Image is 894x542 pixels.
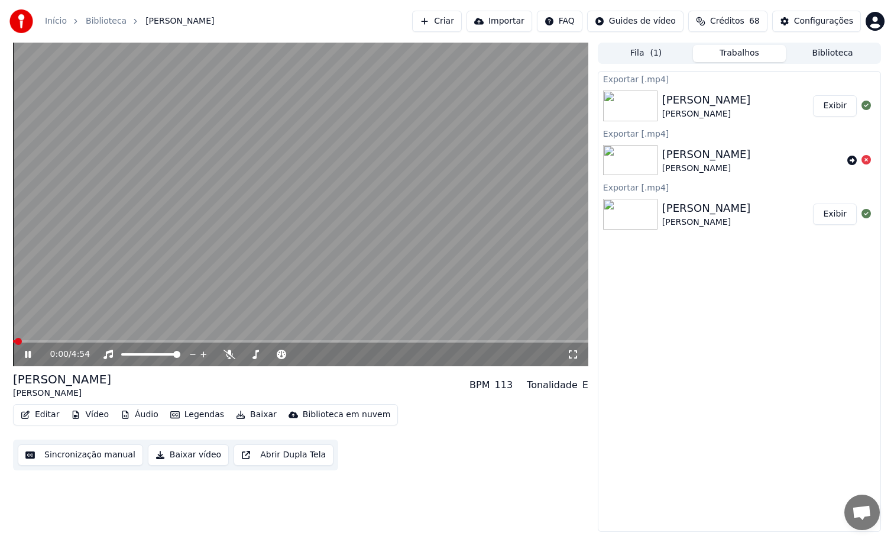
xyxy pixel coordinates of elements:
button: Configurações [772,11,861,32]
div: [PERSON_NAME] [662,146,751,163]
img: youka [9,9,33,33]
button: Vídeo [66,406,114,423]
button: Criar [412,11,462,32]
div: [PERSON_NAME] [13,388,111,399]
button: Abrir Dupla Tela [234,444,333,466]
div: Biblioteca em nuvem [303,409,391,421]
button: Fila [600,45,693,62]
div: [PERSON_NAME] [662,217,751,228]
button: Legendas [166,406,229,423]
span: Créditos [710,15,744,27]
div: 113 [495,378,513,392]
a: Biblioteca [86,15,127,27]
div: Tonalidade [527,378,578,392]
div: E [582,378,588,392]
button: Editar [16,406,64,423]
div: [PERSON_NAME] [13,371,111,388]
div: BPM [469,378,490,392]
span: 68 [749,15,760,27]
button: Créditos68 [688,11,767,32]
div: / [50,349,79,360]
button: FAQ [537,11,582,32]
div: Exportar [.mp4] [598,126,880,140]
button: Trabalhos [693,45,786,62]
div: Configurações [794,15,853,27]
div: [PERSON_NAME] [662,108,751,120]
div: [PERSON_NAME] [662,200,751,217]
button: Áudio [116,406,163,423]
button: Baixar vídeo [148,444,229,466]
button: Importar [467,11,532,32]
span: ( 1 ) [650,47,662,59]
div: [PERSON_NAME] [662,92,751,108]
button: Biblioteca [786,45,879,62]
a: Início [45,15,67,27]
div: [PERSON_NAME] [662,163,751,175]
span: 4:54 [72,349,90,360]
button: Exibir [813,95,857,117]
button: Baixar [231,406,281,423]
nav: breadcrumb [45,15,214,27]
div: Exportar [.mp4] [598,180,880,194]
span: [PERSON_NAME] [145,15,214,27]
button: Guides de vídeo [587,11,684,32]
button: Sincronização manual [18,444,143,466]
span: 0:00 [50,349,69,360]
div: Exportar [.mp4] [598,72,880,86]
a: Conversa aberta [844,495,880,530]
button: Exibir [813,204,857,225]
